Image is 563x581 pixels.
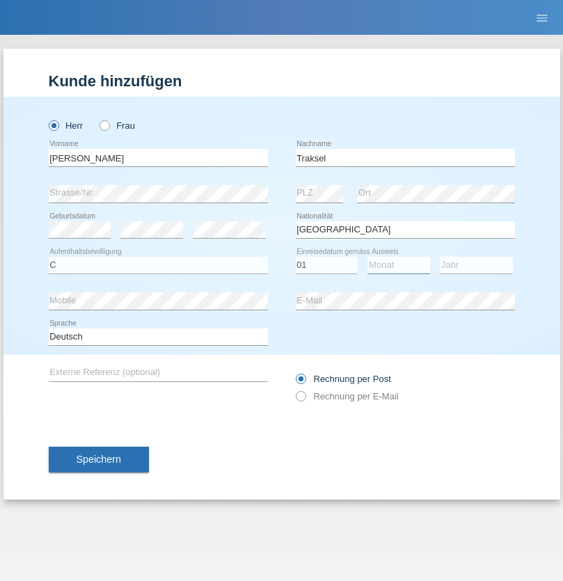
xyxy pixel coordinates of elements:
label: Rechnung per Post [296,374,391,384]
input: Frau [100,120,109,129]
span: Speichern [77,454,121,465]
h1: Kunde hinzufügen [49,72,515,90]
input: Herr [49,120,58,129]
i: menu [535,11,549,25]
label: Rechnung per E-Mail [296,391,399,401]
a: menu [528,13,556,22]
label: Frau [100,120,135,131]
input: Rechnung per E-Mail [296,391,305,408]
label: Herr [49,120,84,131]
input: Rechnung per Post [296,374,305,391]
button: Speichern [49,447,149,473]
